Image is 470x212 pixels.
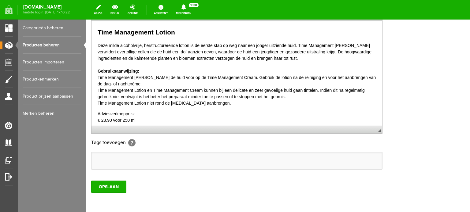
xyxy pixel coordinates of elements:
span: Sleep om te herschalen [292,110,295,113]
a: Assistent [150,3,171,16]
iframe: Tekstverwerker, ctl00_ContentPlaceHolder1_Common1_rdDescription_rptResouce_ctl00_txtValue [5,2,296,106]
strong: [DOMAIN_NAME] [23,5,70,9]
a: Merken beheren [23,105,81,122]
a: Categorieën beheren [23,20,81,37]
a: Producten beheren [23,37,81,54]
span: laatste login: [DATE] 17:10:22 [23,11,70,14]
a: Producten importeren [23,54,81,71]
span: 1038 [189,3,199,7]
a: Product prijzen aanpassen [23,88,81,105]
a: bekijk [107,3,123,16]
a: wijzig [90,3,106,16]
strong: Gebruiksaanwijzing: [6,47,48,52]
h2: Tags toevoegen [5,120,296,127]
h2: Time Management Lotion [6,6,285,16]
a: online [124,3,141,16]
input: OPSLAAN [5,161,40,173]
p: Deze milde alcoholvrije, herstructurerende lotion is de eerste stap op weg naar een jonger uitzie... [6,21,285,85]
a: Meldingen1038 [172,3,195,16]
a: Productkenmerken [23,71,81,88]
span: [?] [42,120,49,127]
p: Adviesverkoopprijs: € 23,90 voor 250 ml € 27,90 met pompje [6,89,285,109]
